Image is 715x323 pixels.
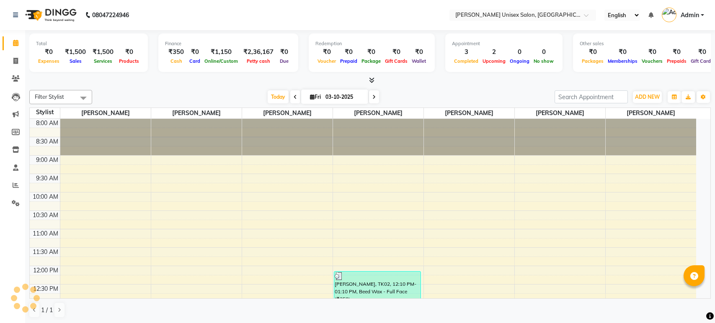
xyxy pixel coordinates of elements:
[187,47,202,57] div: ₹0
[240,47,277,57] div: ₹2,36,167
[681,11,699,20] span: Admin
[89,47,117,57] div: ₹1,500
[31,192,60,201] div: 10:00 AM
[383,47,410,57] div: ₹0
[359,58,383,64] span: Package
[21,3,79,27] img: logo
[117,58,141,64] span: Products
[383,58,410,64] span: Gift Cards
[606,58,640,64] span: Memberships
[452,47,480,57] div: 3
[34,119,60,128] div: 8:00 AM
[359,47,383,57] div: ₹0
[202,47,240,57] div: ₹1,150
[117,47,141,57] div: ₹0
[62,47,89,57] div: ₹1,500
[245,58,272,64] span: Petty cash
[242,108,333,118] span: [PERSON_NAME]
[580,47,606,57] div: ₹0
[606,47,640,57] div: ₹0
[555,90,628,103] input: Search Appointment
[30,108,60,117] div: Stylist
[635,94,660,100] span: ADD NEW
[67,58,84,64] span: Sales
[151,108,242,118] span: [PERSON_NAME]
[665,47,689,57] div: ₹0
[508,47,532,57] div: 0
[532,47,556,57] div: 0
[338,47,359,57] div: ₹0
[452,58,480,64] span: Completed
[268,90,289,103] span: Today
[315,40,428,47] div: Redemption
[633,91,662,103] button: ADD NEW
[31,229,60,238] div: 11:00 AM
[278,58,291,64] span: Due
[92,3,129,27] b: 08047224946
[424,108,514,118] span: [PERSON_NAME]
[35,93,64,100] span: Filter Stylist
[338,58,359,64] span: Prepaid
[640,47,665,57] div: ₹0
[165,47,187,57] div: ₹350
[168,58,184,64] span: Cash
[323,91,365,103] input: 2025-10-03
[31,266,60,275] div: 12:00 PM
[92,58,114,64] span: Services
[480,58,508,64] span: Upcoming
[315,47,338,57] div: ₹0
[580,58,606,64] span: Packages
[31,248,60,256] div: 11:30 AM
[640,58,665,64] span: Vouchers
[36,40,141,47] div: Total
[410,47,428,57] div: ₹0
[480,47,508,57] div: 2
[665,58,689,64] span: Prepaids
[662,8,676,22] img: Admin
[606,108,697,118] span: [PERSON_NAME]
[410,58,428,64] span: Wallet
[31,211,60,220] div: 10:30 AM
[60,108,151,118] span: [PERSON_NAME]
[36,47,62,57] div: ₹0
[515,108,605,118] span: [PERSON_NAME]
[308,94,323,100] span: Fri
[532,58,556,64] span: No show
[187,58,202,64] span: Card
[36,58,62,64] span: Expenses
[41,306,53,315] span: 1 / 1
[34,174,60,183] div: 9:30 AM
[508,58,532,64] span: Ongoing
[333,108,423,118] span: [PERSON_NAME]
[31,285,60,293] div: 12:30 PM
[277,47,292,57] div: ₹0
[202,58,240,64] span: Online/Custom
[165,40,292,47] div: Finance
[452,40,556,47] div: Appointment
[315,58,338,64] span: Voucher
[34,137,60,146] div: 8:30 AM
[334,272,421,307] div: [PERSON_NAME], TK02, 12:10 PM-01:10 PM, Beed Wax - Full Face (₹350)
[34,156,60,164] div: 9:00 AM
